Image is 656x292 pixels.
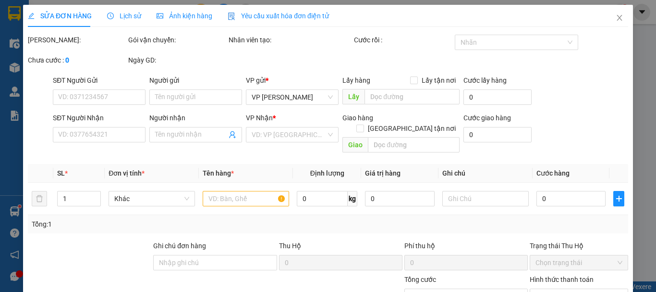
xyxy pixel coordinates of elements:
[65,56,69,64] b: 0
[463,76,506,84] label: Cước lấy hàng
[442,191,529,206] input: Ghi Chú
[614,195,624,203] span: plus
[107,13,114,19] span: clock-circle
[342,76,370,84] span: Lấy hàng
[246,114,273,122] span: VP Nhận
[354,35,452,45] div: Cước rồi :
[463,114,510,122] label: Cước giao hàng
[252,90,333,104] span: VP Hà Huy Tập
[157,12,212,20] span: Ảnh kiện hàng
[616,14,623,22] span: close
[365,169,401,177] span: Giá trị hàng
[417,75,459,86] span: Lấy tận nơi
[153,242,206,250] label: Ghi chú đơn hàng
[53,113,146,123] div: SĐT Người Nhận
[613,191,624,206] button: plus
[606,5,633,32] button: Close
[530,276,594,283] label: Hình thức thanh toán
[114,191,189,206] span: Khác
[530,241,628,251] div: Trạng thái Thu Hộ
[203,169,234,177] span: Tên hàng
[109,169,145,177] span: Đơn vị tính
[128,55,227,65] div: Ngày GD:
[535,255,622,270] span: Chọn trạng thái
[342,114,373,122] span: Giao hàng
[279,242,301,250] span: Thu Hộ
[28,13,35,19] span: edit
[28,55,126,65] div: Chưa cước :
[246,75,339,86] div: VP gửi
[53,75,146,86] div: SĐT Người Gửi
[404,241,528,255] div: Phí thu hộ
[342,89,364,104] span: Lấy
[149,113,242,123] div: Người nhận
[107,12,141,20] span: Lịch sử
[364,89,459,104] input: Dọc đường
[28,35,126,45] div: [PERSON_NAME]:
[57,169,65,177] span: SL
[203,191,289,206] input: VD: Bàn, Ghế
[228,12,329,20] span: Yêu cầu xuất hóa đơn điện tử
[364,123,459,134] span: [GEOGRAPHIC_DATA] tận nơi
[229,35,352,45] div: Nhân viên tạo:
[348,191,357,206] span: kg
[310,169,344,177] span: Định lượng
[463,127,532,142] input: Cước giao hàng
[128,35,227,45] div: Gói vận chuyển:
[153,255,277,270] input: Ghi chú đơn hàng
[536,169,570,177] span: Cước hàng
[32,191,47,206] button: delete
[404,276,436,283] span: Tổng cước
[28,12,92,20] span: SỬA ĐƠN HÀNG
[149,75,242,86] div: Người gửi
[463,89,532,105] input: Cước lấy hàng
[368,137,459,152] input: Dọc đường
[157,13,163,19] span: picture
[229,131,236,139] span: user-add
[438,164,533,183] th: Ghi chú
[32,219,254,229] div: Tổng: 1
[228,13,235,20] img: icon
[342,137,368,152] span: Giao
